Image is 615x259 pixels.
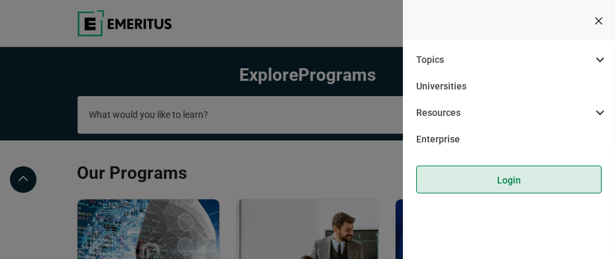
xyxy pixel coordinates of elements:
a: Enterprise [410,126,608,152]
a: Login [416,166,602,193]
a: Universities [410,73,608,99]
a: Resources [410,99,608,126]
a: Topics [410,46,608,73]
button: Toggle Menu [594,17,610,26]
